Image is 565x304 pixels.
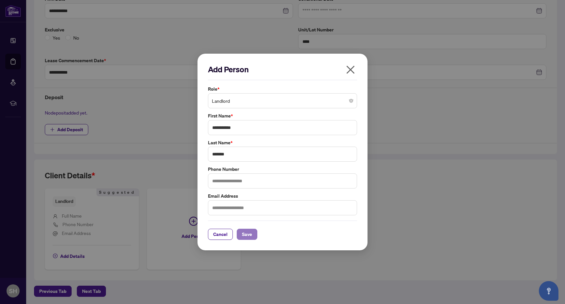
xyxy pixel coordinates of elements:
button: Save [237,229,257,240]
span: Save [242,229,252,240]
label: Phone Number [208,166,357,173]
span: Cancel [213,229,228,240]
span: close-circle [349,99,353,103]
button: Cancel [208,229,233,240]
span: close [345,64,356,75]
label: First Name [208,112,357,119]
label: Email Address [208,192,357,200]
label: Last Name [208,139,357,146]
button: Open asap [539,281,558,301]
label: Role [208,85,357,93]
span: Landlord [212,95,353,107]
h2: Add Person [208,64,357,75]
